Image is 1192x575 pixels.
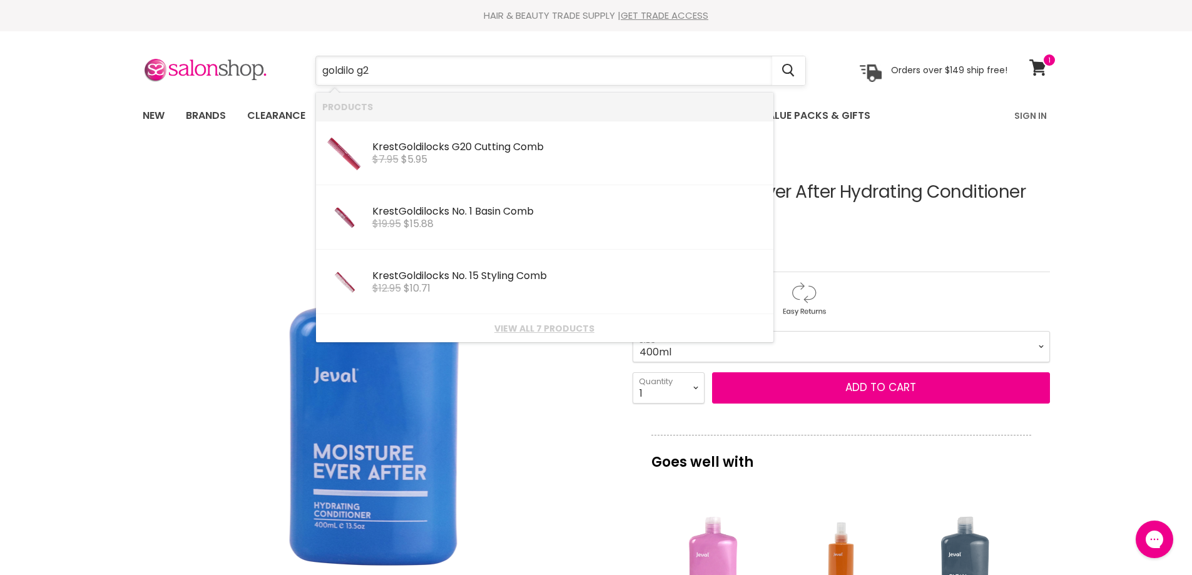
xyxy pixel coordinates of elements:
s: $12.95 [372,281,401,295]
li: Products: Krest Goldilocks G20 Cutting Comb [316,121,773,185]
div: Krest cks G20 Cutting Comb [372,141,767,155]
s: $7.95 [372,152,399,166]
a: New [133,103,174,129]
div: HAIR & BEAUTY TRADE SUPPLY | [127,9,1066,22]
div: Krest cks No. 1 Basin Comb [372,206,767,219]
button: Add to cart [712,372,1050,404]
a: Clearance [238,103,315,129]
h1: Jeval Moisture Ever After Hydrating Conditioner [633,183,1050,202]
span: $5.95 [401,152,427,166]
li: Products: Krest Goldilocks No. 1 Basin Comb [316,185,773,250]
span: $10.71 [404,281,430,295]
li: View All [316,314,773,342]
span: Add to cart [845,380,916,395]
a: Value Packs & Gifts [751,103,880,129]
li: Products [316,93,773,121]
button: Search [772,56,805,85]
input: Search [316,56,772,85]
b: Goldilo [399,140,432,154]
select: Quantity [633,372,705,404]
img: 129110_2_200x.jpg [327,127,362,180]
a: GET TRADE ACCESS [621,9,708,22]
div: Krest cks No. 15 Styling Comb [372,270,767,283]
b: Goldilo [399,204,432,218]
span: $15.88 [404,216,434,231]
img: Krest-Goldilocks-129109_200x.jpg [327,256,362,308]
s: $19.95 [372,216,401,231]
img: returns.gif [770,280,837,318]
p: Goes well with [651,435,1031,476]
a: Sign In [1007,103,1054,129]
img: Krest-Goldilocks129100_200x.jpg [327,191,362,244]
li: Products: Krest Goldilocks No. 15 Styling Comb [316,250,773,314]
p: Orders over $149 ship free! [891,64,1007,76]
nav: Main [127,98,1066,134]
a: Brands [176,103,235,129]
iframe: Gorgias live chat messenger [1129,516,1179,562]
ul: Main menu [133,98,944,134]
form: Product [315,56,806,86]
b: Goldilo [399,268,432,283]
a: View all 7 products [322,323,767,333]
